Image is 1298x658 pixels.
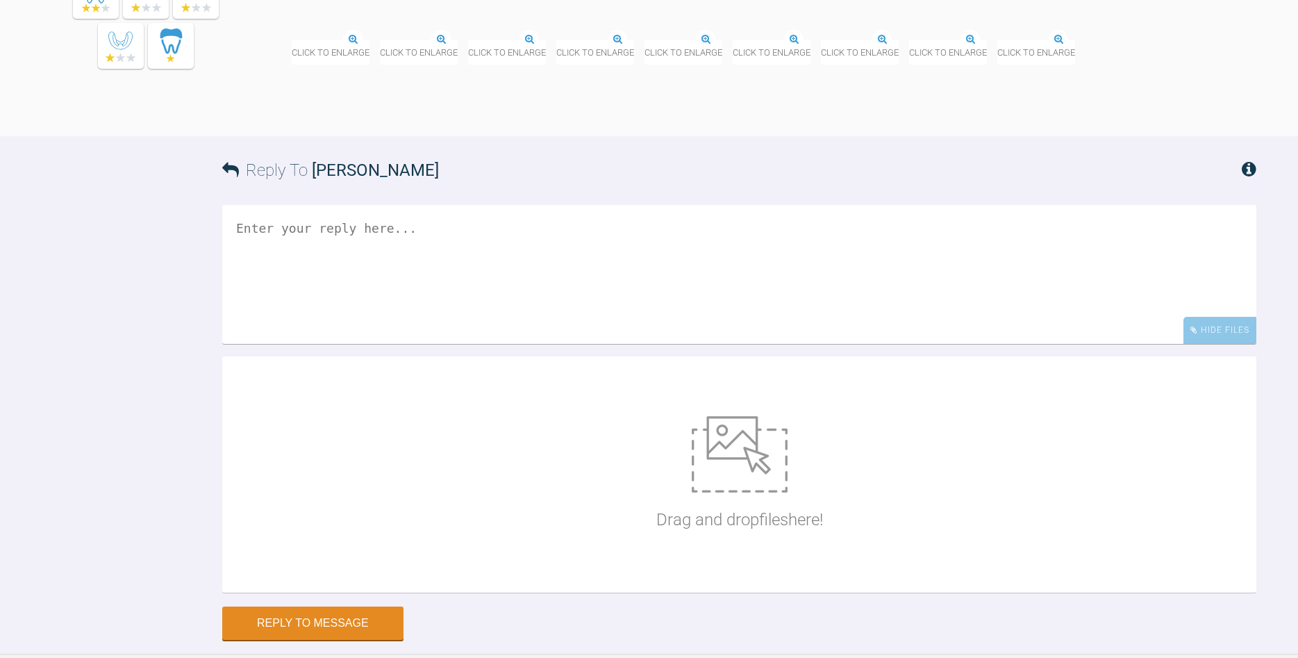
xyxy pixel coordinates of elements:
[733,40,810,65] span: Click to enlarge
[644,40,722,65] span: Click to enlarge
[222,157,439,183] h3: Reply To
[292,40,369,65] span: Click to enlarge
[468,40,546,65] span: Click to enlarge
[556,40,634,65] span: Click to enlarge
[312,161,439,180] span: [PERSON_NAME]
[380,40,458,65] span: Click to enlarge
[656,507,823,533] p: Drag and drop files here!
[1183,317,1256,344] div: Hide Files
[909,40,987,65] span: Click to enlarge
[821,40,899,65] span: Click to enlarge
[222,607,403,640] button: Reply to Message
[997,40,1075,65] span: Click to enlarge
